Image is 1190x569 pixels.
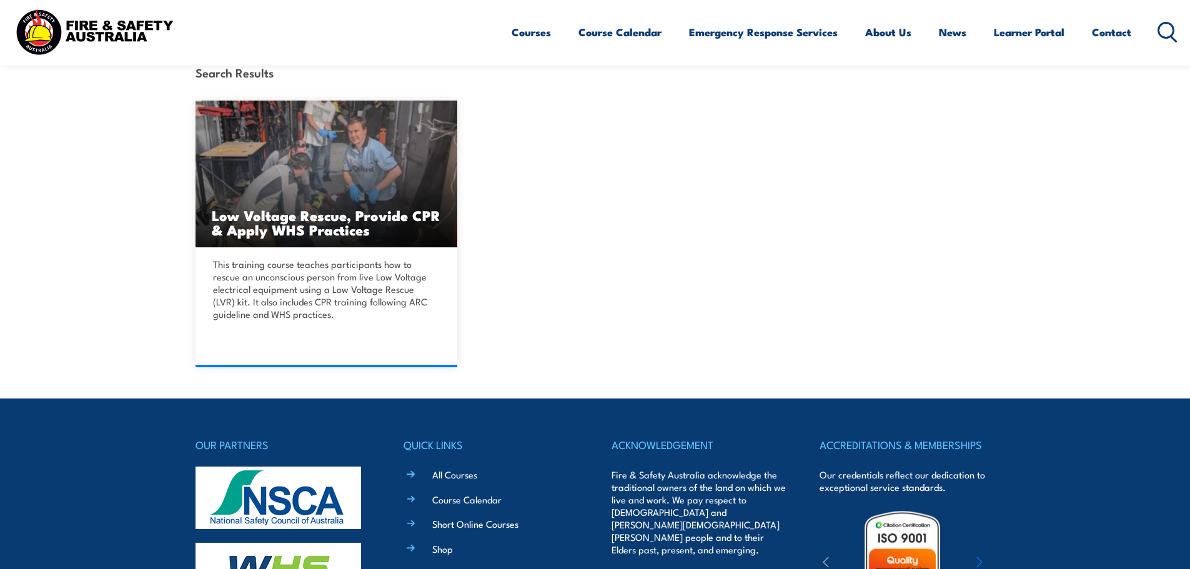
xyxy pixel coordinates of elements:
h4: ACKNOWLEDGEMENT [612,436,786,453]
a: News [939,16,966,49]
a: Short Online Courses [432,517,518,530]
a: Contact [1092,16,1131,49]
a: All Courses [432,468,477,481]
h3: Low Voltage Rescue, Provide CPR & Apply WHS Practices [212,208,442,237]
a: About Us [865,16,911,49]
h4: ACCREDITATIONS & MEMBERSHIPS [820,436,994,453]
a: Emergency Response Services [689,16,838,49]
a: Low Voltage Rescue, Provide CPR & Apply WHS Practices [196,101,458,247]
a: Course Calendar [578,16,662,49]
p: Our credentials reflect our dedication to exceptional service standards. [820,468,994,493]
img: nsca-logo-footer [196,467,361,529]
a: Shop [432,542,453,555]
p: This training course teaches participants how to rescue an unconscious person from live Low Volta... [213,258,437,320]
strong: Search Results [196,64,274,81]
a: Course Calendar [432,493,502,506]
img: Low Voltage Rescue, Provide CPR & Apply WHS Practices TRAINING [196,101,458,247]
a: Learner Portal [994,16,1064,49]
h4: QUICK LINKS [404,436,578,453]
h4: OUR PARTNERS [196,436,370,453]
p: Fire & Safety Australia acknowledge the traditional owners of the land on which we live and work.... [612,468,786,556]
a: Courses [512,16,551,49]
